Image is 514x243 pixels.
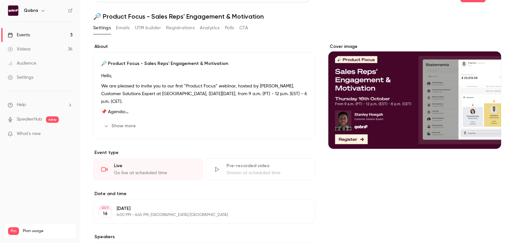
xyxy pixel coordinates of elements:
[93,23,111,33] button: Settings
[200,23,220,33] button: Analytics
[8,32,30,38] div: Events
[103,211,108,217] p: 16
[46,116,59,123] span: new
[101,121,140,131] button: Show more
[101,82,307,105] p: We are pleased to invite you to our first “Product Focus” webinar, hosted by [PERSON_NAME], Custo...
[8,227,19,235] span: Pro
[226,170,307,176] div: Stream at scheduled time
[166,23,195,33] button: Registrations
[328,43,501,50] label: Cover image
[135,23,161,33] button: UTM builder
[93,234,315,240] label: Speakers
[226,163,307,169] div: Pre-recorded video
[225,23,234,33] button: Polls
[23,229,72,234] span: Plan usage
[17,116,42,123] a: SpeakerHub
[8,46,31,52] div: Videos
[8,5,18,16] img: Qobra
[93,43,315,50] label: About
[17,102,26,108] span: Help
[93,191,315,197] label: Date and time
[17,130,41,137] span: What's new
[114,170,195,176] div: Go live at scheduled time
[117,205,281,212] p: [DATE]
[206,158,315,180] div: Pre-recorded videoStream at scheduled time
[101,108,307,116] p: 📌 Agenda:
[101,60,307,67] p: 🔎 Product Focus - Sales Reps' Engagement & Motivation
[117,212,281,218] p: 6:00 PM - 6:45 PM, [GEOGRAPHIC_DATA]/[GEOGRAPHIC_DATA]
[99,206,111,210] div: OCT
[8,102,73,108] li: help-dropdown-opener
[101,72,307,80] p: Hello,
[8,74,33,81] div: Settings
[239,23,248,33] button: CTA
[24,7,38,14] h6: Qobra
[93,149,315,156] p: Event type
[8,60,36,67] div: Audience
[93,158,203,180] div: LiveGo live at scheduled time
[93,13,501,20] h1: 🔎 Product Focus - Sales Reps' Engagement & Motivation
[328,43,501,149] section: Cover image
[114,163,195,169] div: Live
[116,23,129,33] button: Emails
